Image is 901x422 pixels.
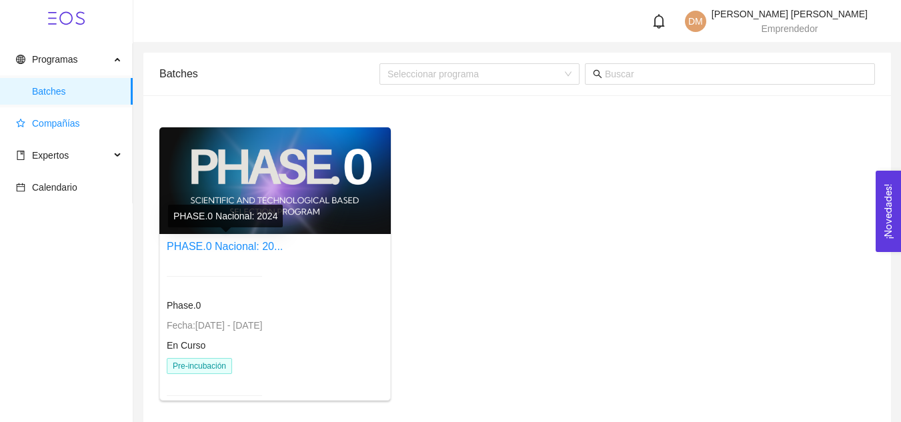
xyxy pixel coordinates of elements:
[652,14,666,29] span: bell
[167,320,262,331] span: Fecha: [DATE] - [DATE]
[605,67,867,81] input: Buscar
[167,241,283,252] a: PHASE.0 Nacional: 20...
[32,78,122,105] span: Batches
[167,340,205,351] span: En Curso
[32,54,77,65] span: Programas
[167,300,201,311] span: Phase.0
[32,118,80,129] span: Compañías
[159,55,379,93] div: Batches
[16,151,25,160] span: book
[32,150,69,161] span: Expertos
[762,23,818,34] span: Emprendedor
[688,11,703,32] span: DM
[16,183,25,192] span: calendar
[167,358,232,374] span: Pre-incubación
[16,55,25,64] span: global
[32,182,77,193] span: Calendario
[593,69,602,79] span: search
[712,9,868,19] span: [PERSON_NAME] [PERSON_NAME]
[16,119,25,128] span: star
[876,171,901,252] button: Open Feedback Widget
